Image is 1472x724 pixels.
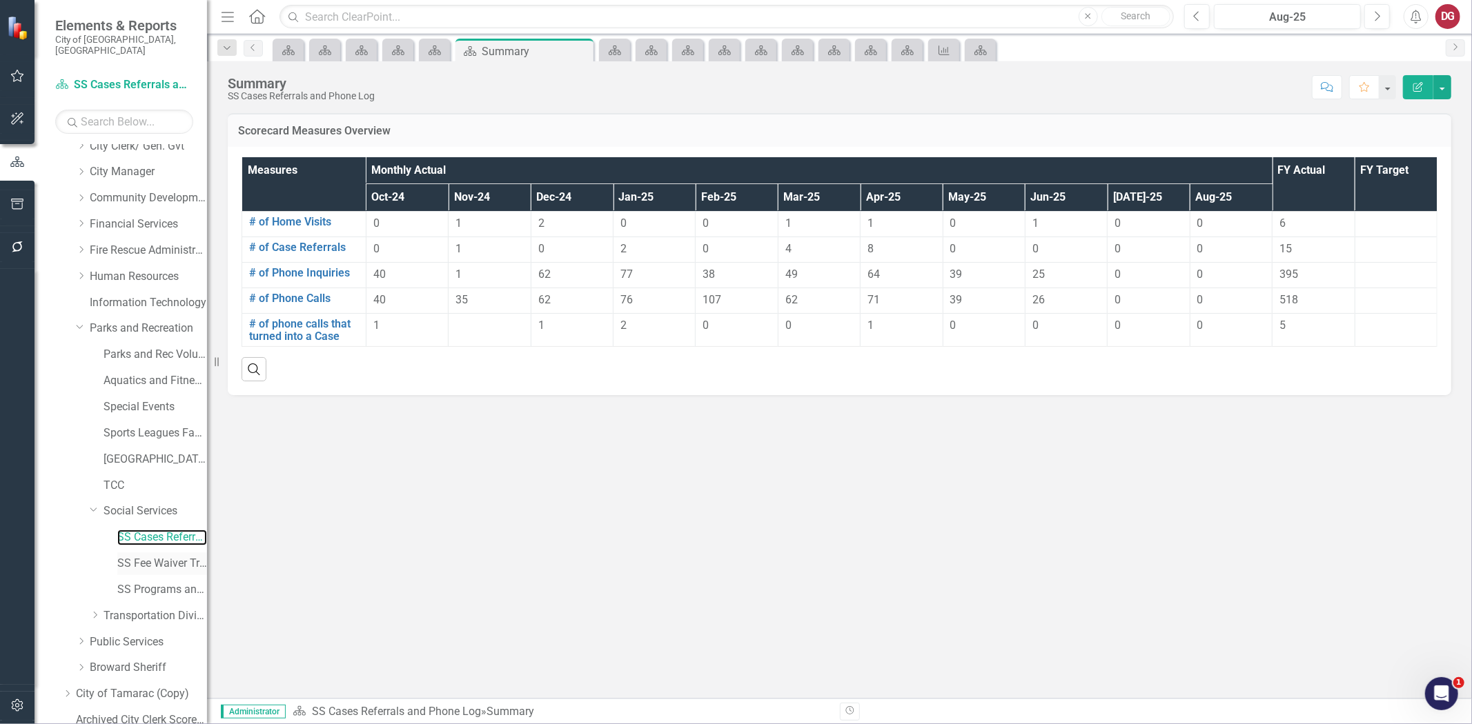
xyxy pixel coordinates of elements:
[1197,319,1204,332] span: 0
[1425,677,1458,710] iframe: Intercom live chat
[104,373,207,389] a: Aquatics and Fitness Center
[249,318,359,342] a: # of phone calls that turned into a Case
[90,190,207,206] a: Community Development
[249,267,359,279] a: # of Phone Inquiries
[620,242,627,255] span: 2
[242,237,366,263] td: Double-Click to Edit Right Click for Context Menu
[1032,217,1039,230] span: 1
[90,217,207,232] a: Financial Services
[104,347,207,363] a: Parks and Rec Volunteers
[620,268,633,281] span: 77
[1197,293,1204,306] span: 0
[785,319,792,332] span: 0
[90,139,207,154] a: City Clerk/ Gen. Gvt
[1279,319,1286,332] span: 5
[1197,217,1204,230] span: 0
[238,125,1441,137] h3: Scorecard Measures Overview
[950,242,956,255] span: 0
[950,268,963,281] span: 39
[950,293,963,306] span: 39
[90,164,207,180] a: City Manager
[228,91,375,101] div: SS Cases Referrals and Phone Log
[249,292,359,305] a: # of Phone Calls
[1032,242,1039,255] span: 0
[373,268,386,281] span: 40
[90,243,207,259] a: Fire Rescue Administration
[1115,319,1121,332] span: 0
[1115,242,1121,255] span: 0
[55,110,193,134] input: Search Below...
[1115,217,1121,230] span: 0
[867,242,874,255] span: 8
[785,293,798,306] span: 62
[1435,4,1460,29] button: DG
[373,319,380,332] span: 1
[538,242,544,255] span: 0
[90,269,207,285] a: Human Resources
[279,5,1174,29] input: Search ClearPoint...
[55,17,193,34] span: Elements & Reports
[482,43,590,60] div: Summary
[538,268,551,281] span: 62
[117,530,207,545] a: SS Cases Referrals and Phone Log
[76,686,207,702] a: City of Tamarac (Copy)
[117,556,207,572] a: SS Fee Waiver Tracking
[1197,268,1204,281] span: 0
[1197,242,1204,255] span: 0
[90,295,207,311] a: Information Technology
[703,242,709,255] span: 0
[104,478,207,494] a: TCC
[867,268,880,281] span: 64
[1101,7,1170,26] button: Search
[785,268,798,281] span: 49
[538,217,544,230] span: 2
[1219,9,1356,26] div: Aug-25
[487,705,534,718] div: Summary
[620,293,633,306] span: 76
[785,217,792,230] span: 1
[373,242,380,255] span: 0
[538,319,544,332] span: 1
[104,399,207,415] a: Special Events
[90,660,207,676] a: Broward Sheriff
[703,268,715,281] span: 38
[1032,293,1045,306] span: 26
[867,319,874,332] span: 1
[1279,268,1298,281] span: 395
[703,293,721,306] span: 107
[7,15,32,40] img: ClearPoint Strategy
[242,314,366,347] td: Double-Click to Edit Right Click for Context Menu
[455,268,462,281] span: 1
[1214,4,1361,29] button: Aug-25
[1279,293,1298,306] span: 518
[55,34,193,57] small: City of [GEOGRAPHIC_DATA], [GEOGRAPHIC_DATA]
[1032,319,1039,332] span: 0
[55,77,193,93] a: SS Cases Referrals and Phone Log
[104,608,207,624] a: Transportation Division
[950,217,956,230] span: 0
[242,288,366,314] td: Double-Click to Edit Right Click for Context Menu
[249,216,359,228] a: # of Home Visits
[455,242,462,255] span: 1
[373,293,386,306] span: 40
[90,634,207,650] a: Public Services
[221,705,286,718] span: Administrator
[703,217,709,230] span: 0
[104,425,207,441] a: Sports Leagues Facilities Fields
[104,452,207,467] a: [GEOGRAPHIC_DATA]
[249,241,359,254] a: # of Case Referrals
[242,212,366,237] td: Double-Click to Edit Right Click for Context Menu
[620,217,627,230] span: 0
[1032,268,1045,281] span: 25
[950,319,956,332] span: 0
[703,319,709,332] span: 0
[1279,217,1286,230] span: 6
[1121,10,1150,21] span: Search
[1115,268,1121,281] span: 0
[538,293,551,306] span: 62
[785,242,792,255] span: 4
[242,263,366,288] td: Double-Click to Edit Right Click for Context Menu
[1453,677,1464,688] span: 1
[228,76,375,91] div: Summary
